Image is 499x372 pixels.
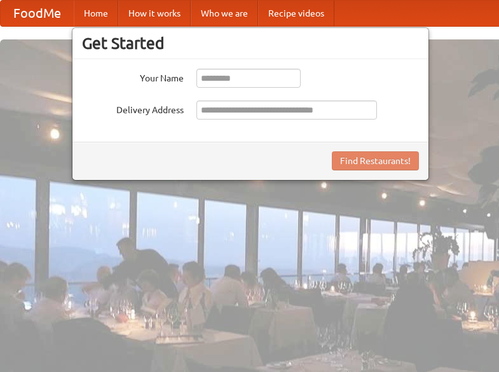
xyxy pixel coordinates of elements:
[82,34,419,53] h3: Get Started
[82,69,184,85] label: Your Name
[332,151,419,170] button: Find Restaurants!
[258,1,334,26] a: Recipe videos
[82,100,184,116] label: Delivery Address
[118,1,191,26] a: How it works
[1,1,74,26] a: FoodMe
[191,1,258,26] a: Who we are
[74,1,118,26] a: Home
